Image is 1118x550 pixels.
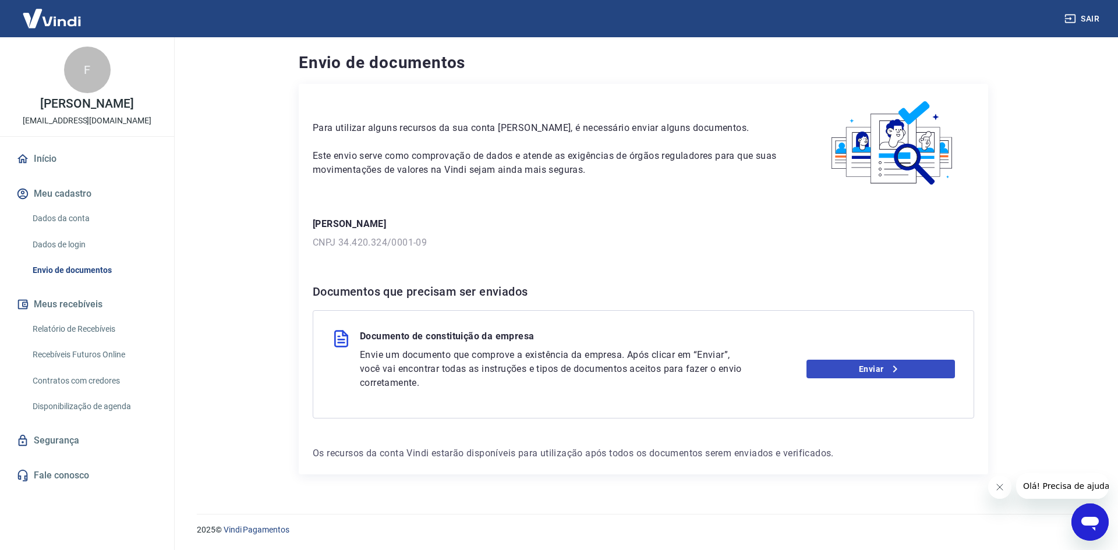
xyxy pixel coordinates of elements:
[14,181,160,207] button: Meu cadastro
[28,207,160,230] a: Dados da conta
[28,317,160,341] a: Relatório de Recebíveis
[28,343,160,367] a: Recebíveis Futuros Online
[1016,473,1109,499] iframe: Mensagem da empresa
[224,525,289,534] a: Vindi Pagamentos
[299,51,988,74] h4: Envio de documentos
[1071,503,1109,541] iframe: Botão para abrir a janela de mensagens
[14,146,160,172] a: Início
[197,524,1090,536] p: 2025 ©
[23,115,151,127] p: [EMAIL_ADDRESS][DOMAIN_NAME]
[806,360,956,378] a: Enviar
[28,233,160,257] a: Dados de login
[7,8,98,17] span: Olá! Precisa de ajuda?
[812,98,974,189] img: waiting_documents.41d9841a9773e5fdf392cede4d13b617.svg
[64,47,111,93] div: F
[14,428,160,453] a: Segurança
[313,149,784,177] p: Este envio serve como comprovação de dados e atende as exigências de órgãos reguladores para que ...
[313,446,974,460] p: Os recursos da conta Vindi estarão disponíveis para utilização após todos os documentos serem env...
[360,348,746,390] p: Envie um documento que comprove a existência da empresa. Após clicar em “Enviar”, você vai encont...
[40,98,133,110] p: [PERSON_NAME]
[28,369,160,393] a: Contratos com credores
[313,282,974,301] h6: Documentos que precisam ser enviados
[332,329,351,348] img: file.3f2e98d22047474d3a157069828955b5.svg
[28,395,160,418] a: Disponibilização de agenda
[313,217,974,231] p: [PERSON_NAME]
[313,236,974,250] p: CNPJ 34.420.324/0001-09
[14,463,160,488] a: Fale conosco
[988,476,1011,499] iframe: Fechar mensagem
[313,121,784,135] p: Para utilizar alguns recursos da sua conta [PERSON_NAME], é necessário enviar alguns documentos.
[1062,8,1104,30] button: Sair
[360,329,534,348] p: Documento de constituição da empresa
[14,292,160,317] button: Meus recebíveis
[14,1,90,36] img: Vindi
[28,258,160,282] a: Envio de documentos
